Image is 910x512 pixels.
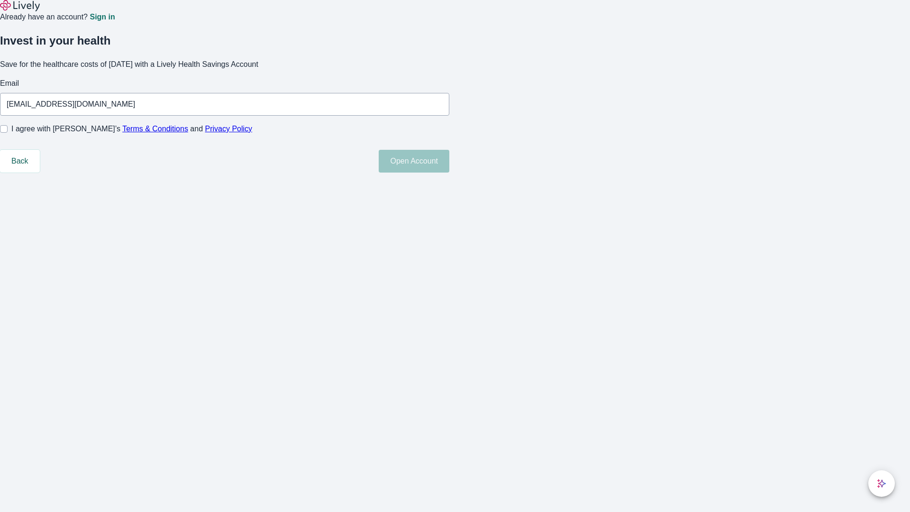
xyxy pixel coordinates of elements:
button: chat [868,470,895,497]
svg: Lively AI Assistant [877,479,886,488]
a: Privacy Policy [205,125,253,133]
a: Sign in [90,13,115,21]
a: Terms & Conditions [122,125,188,133]
span: I agree with [PERSON_NAME]’s and [11,123,252,135]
